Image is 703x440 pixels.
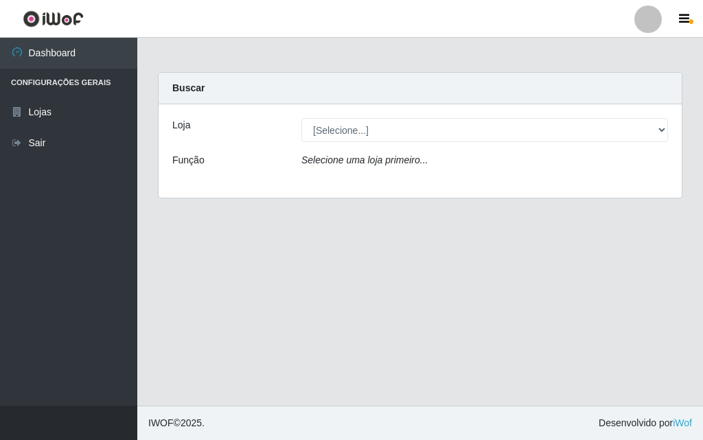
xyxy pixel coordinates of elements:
i: Selecione uma loja primeiro... [301,154,428,165]
label: Loja [172,118,190,132]
span: IWOF [148,417,174,428]
span: © 2025 . [148,416,205,430]
img: CoreUI Logo [23,10,84,27]
a: iWof [673,417,692,428]
strong: Buscar [172,82,205,93]
label: Função [172,153,205,167]
span: Desenvolvido por [599,416,692,430]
